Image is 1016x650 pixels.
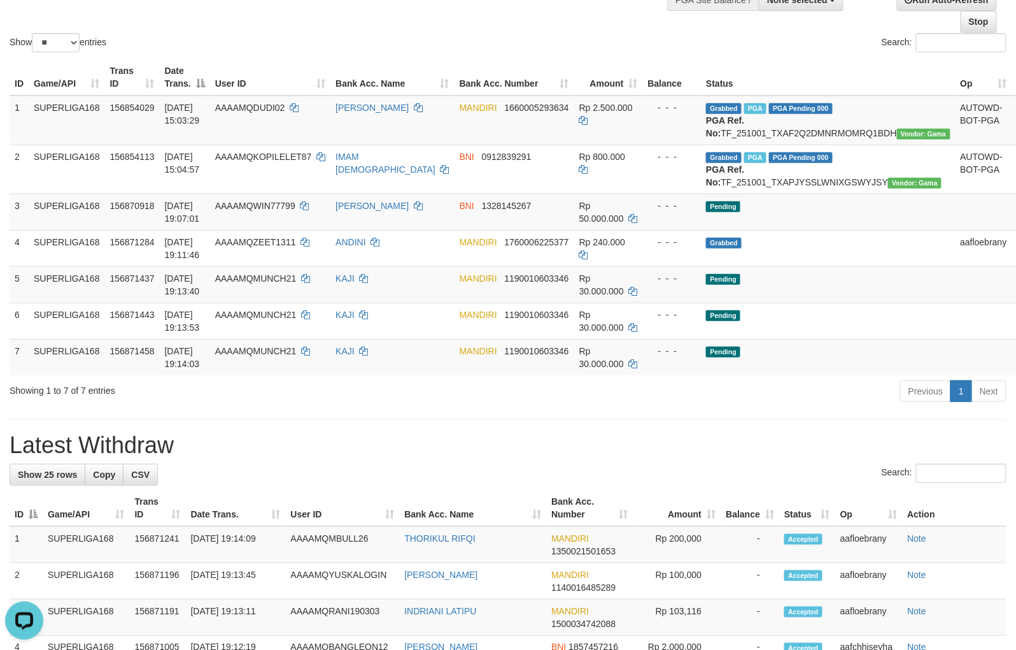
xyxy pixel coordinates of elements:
td: 156871191 [130,600,186,636]
td: Rp 200,000 [633,526,721,563]
div: Showing 1 to 7 of 7 entries [10,379,414,397]
th: Game/API: activate to sort column ascending [43,490,130,526]
span: MANDIRI [551,570,589,580]
span: [DATE] 19:11:46 [165,237,200,260]
a: KAJI [335,273,355,284]
span: PGA Pending [769,103,833,114]
a: Stop [961,11,997,32]
td: SUPERLIGA168 [29,194,105,230]
td: 1 [10,96,29,145]
th: Trans ID: activate to sort column ascending [130,490,186,526]
span: Pending [706,201,740,212]
th: Balance: activate to sort column ascending [721,490,779,526]
span: Rp 30.000.000 [579,310,624,333]
td: SUPERLIGA168 [29,266,105,303]
div: - - - [648,272,696,285]
td: - [721,526,779,563]
span: Pending [706,310,740,321]
h1: Latest Withdraw [10,433,1006,458]
span: Copy 1760006225377 to clipboard [505,237,569,247]
th: Bank Acc. Number: activate to sort column ascending [455,59,574,96]
a: THORIKUL RIFQI [404,533,476,544]
b: PGA Ref. No: [706,115,744,138]
td: [DATE] 19:13:45 [186,563,286,600]
span: Show 25 rows [18,470,77,480]
th: Balance [643,59,702,96]
span: 156854113 [110,152,155,162]
td: - [721,563,779,600]
th: Bank Acc. Name: activate to sort column ascending [330,59,454,96]
span: MANDIRI [460,237,497,247]
th: Date Trans.: activate to sort column ascending [186,490,286,526]
a: IMAM [DEMOGRAPHIC_DATA] [335,152,435,175]
span: AAAAMQMUNCH21 [215,273,297,284]
span: Accepted [784,607,822,617]
span: Rp 50.000.000 [579,201,624,224]
span: Copy 1328145267 to clipboard [482,201,532,211]
span: MANDIRI [460,346,497,356]
td: SUPERLIGA168 [43,526,130,563]
span: Copy 1660005293634 to clipboard [505,103,569,113]
span: Copy 1350021501653 to clipboard [551,546,616,556]
a: ANDINI [335,237,365,247]
td: SUPERLIGA168 [29,230,105,266]
span: Rp 2.500.000 [579,103,633,113]
span: 156854029 [110,103,155,113]
a: [PERSON_NAME] [404,570,477,580]
span: MANDIRI [460,273,497,284]
b: PGA Ref. No: [706,164,744,187]
td: aafloebrany [835,526,903,563]
span: AAAAMQWIN77799 [215,201,295,211]
label: Show entries [10,33,106,52]
td: SUPERLIGA168 [29,303,105,339]
label: Search: [882,33,1006,52]
th: User ID: activate to sort column ascending [210,59,331,96]
a: Note [908,533,927,544]
span: Copy 1190010603346 to clipboard [505,310,569,320]
td: aafloebrany [956,230,1012,266]
td: aafloebrany [835,563,903,600]
span: Rp 30.000.000 [579,273,624,296]
td: SUPERLIGA168 [29,145,105,194]
th: ID: activate to sort column descending [10,490,43,526]
a: 1 [950,380,972,402]
td: Rp 100,000 [633,563,721,600]
div: - - - [648,150,696,163]
span: PGA Pending [769,152,833,163]
th: ID [10,59,29,96]
span: Rp 240.000 [579,237,625,247]
div: - - - [648,308,696,321]
span: Copy 1500034742088 to clipboard [551,619,616,629]
td: 3 [10,194,29,230]
span: Marked by aafsoycanthlai [744,103,766,114]
td: SUPERLIGA168 [43,563,130,600]
span: Grabbed [706,152,742,163]
span: Grabbed [706,103,742,114]
td: AUTOWD-BOT-PGA [956,96,1012,145]
td: 156871196 [130,563,186,600]
td: 2 [10,145,29,194]
span: AAAAMQKOPILELET87 [215,152,312,162]
td: AAAAMQMBULL26 [286,526,400,563]
span: 156870918 [110,201,155,211]
span: 156871443 [110,310,155,320]
span: 156871284 [110,237,155,247]
span: Rp 30.000.000 [579,346,624,369]
span: [DATE] 15:04:57 [165,152,200,175]
a: [PERSON_NAME] [335,103,409,113]
span: [DATE] 19:13:53 [165,310,200,333]
button: Open LiveChat chat widget [5,5,43,43]
td: TF_251001_TXAPJYSSLWNIXGSWYJSY [701,145,955,194]
span: MANDIRI [460,103,497,113]
span: [DATE] 19:07:01 [165,201,200,224]
a: KAJI [335,346,355,356]
span: AAAAMQZEET1311 [215,237,296,247]
th: Game/API: activate to sort column ascending [29,59,105,96]
span: Copy 1190010603346 to clipboard [505,273,569,284]
th: User ID: activate to sort column ascending [286,490,400,526]
th: Amount: activate to sort column ascending [574,59,643,96]
a: Copy [85,464,123,486]
span: Vendor URL: https://trx31.1velocity.biz [897,129,950,140]
span: Marked by aafchhiseyha [744,152,766,163]
th: Action [903,490,1006,526]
